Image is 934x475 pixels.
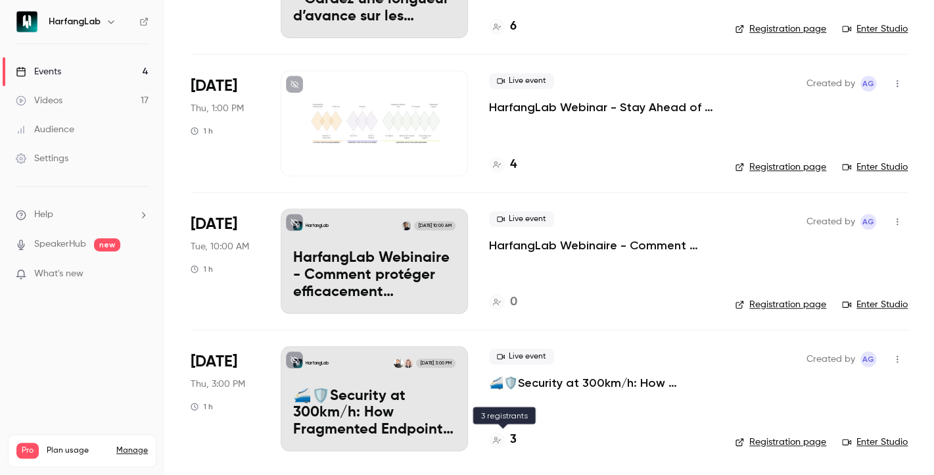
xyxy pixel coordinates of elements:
iframe: Noticeable Trigger [133,268,149,280]
a: 3 [489,431,517,449]
div: 1 h [191,126,213,136]
a: 0 [489,293,517,311]
a: Registration page [735,298,826,311]
span: AG [862,214,874,230]
span: AG [862,76,874,91]
span: [DATE] [191,76,237,97]
a: 🚄🛡️Security at 300km/h: How Fragmented Endpoint Strategies Derail Attack Surface Management ?Harf... [281,346,468,451]
span: Help [34,208,53,222]
a: 4 [489,156,517,174]
div: Audience [16,123,74,136]
span: Created by [806,214,855,230]
span: Live event [489,73,554,89]
span: Live event [489,349,554,364]
div: Oct 9 Thu, 2:00 PM (Europe/Paris) [191,70,260,176]
span: Thu, 3:00 PM [191,378,245,391]
div: Nov 13 Thu, 4:00 PM (Europe/Paris) [191,346,260,451]
h4: 3 [510,431,517,449]
div: Settings [16,152,68,165]
h6: HarfangLab [49,15,101,28]
a: Registration page [735,22,826,36]
span: Alexandre Gestat [860,351,876,367]
div: Events [16,65,61,78]
li: help-dropdown-opener [16,208,149,222]
span: Tue, 10:00 AM [191,240,249,253]
a: HarfangLab Webinaire - Comment protéger efficacement l’enseignement supérieur contre les cyberatt... [281,209,468,314]
p: HarfangLab [306,360,329,366]
span: [DATE] 10:00 AM [414,221,455,230]
span: Live event [489,211,554,227]
img: Allie Mellen [404,359,413,368]
img: Florian Le Roux [402,221,411,230]
h4: 0 [510,293,517,311]
div: 1 h [191,264,213,274]
div: Oct 21 Tue, 11:00 AM (Europe/Paris) [191,209,260,314]
span: new [94,238,120,251]
a: Enter Studio [842,161,908,174]
a: Enter Studio [842,298,908,311]
a: Enter Studio [842,436,908,449]
a: Enter Studio [842,22,908,36]
a: Registration page [735,161,826,174]
div: Videos [16,94,62,107]
span: Alexandre Gestat [860,76,876,91]
span: What's new [34,267,83,281]
span: Thu, 1:00 PM [191,102,244,115]
img: Anouck Teiller [394,359,403,368]
span: [DATE] [191,214,237,235]
span: Created by [806,351,855,367]
span: AG [862,351,874,367]
a: Registration page [735,436,826,449]
a: SpeakerHub [34,238,86,251]
p: HarfangLab Webinaire - Comment protéger efficacement l’enseignement supérieur contre les cyberatt... [293,250,455,301]
a: HarfangLab Webinaire - Comment protéger efficacement l’enseignement supérieur contre les cyberatt... [489,238,714,253]
span: [DATE] 3:00 PM [416,359,455,368]
h4: 4 [510,156,517,174]
a: Manage [116,445,148,456]
span: Pro [16,443,39,459]
span: [DATE] [191,351,237,372]
a: 6 [489,18,517,36]
p: 🚄🛡️Security at 300km/h: How Fragmented Endpoint Strategies Derail Attack Surface Management ? [293,388,455,439]
div: 1 h [191,401,213,412]
a: HarfangLab Webinar - Stay Ahead of Threats with HarfangLab Scout [489,99,714,115]
h4: 6 [510,18,517,36]
span: Alexandre Gestat [860,214,876,230]
a: 🚄🛡️Security at 300km/h: How Fragmented Endpoint Strategies Derail Attack Surface Management ? [489,375,714,391]
span: Created by [806,76,855,91]
p: HarfangLab [306,222,329,229]
span: Plan usage [47,445,108,456]
img: HarfangLab [16,11,37,32]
